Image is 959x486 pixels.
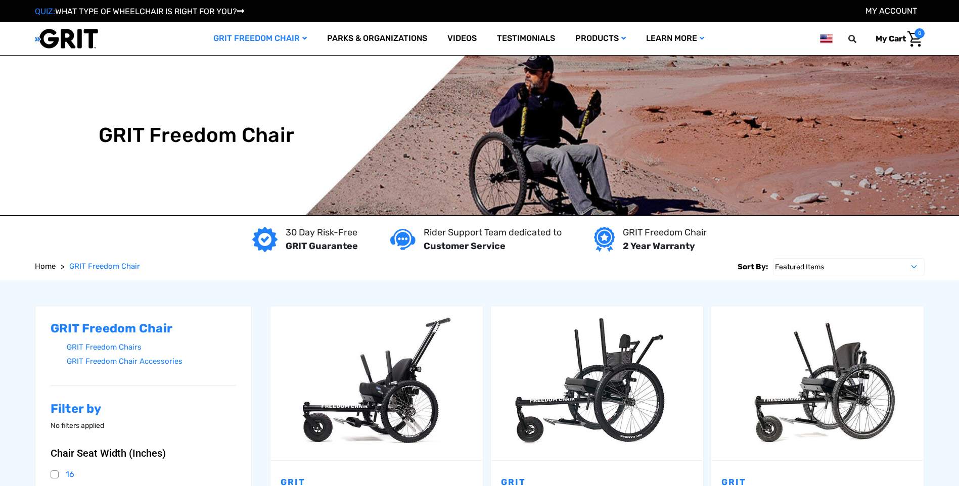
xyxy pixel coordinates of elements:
a: GRIT Freedom Chairs [67,340,237,355]
h2: GRIT Freedom Chair [51,321,237,336]
img: GRIT Guarantee [252,227,278,252]
p: No filters applied [51,420,237,431]
p: 30 Day Risk-Free [286,226,358,239]
span: My Cart [876,34,906,43]
button: Chair Seat Width (Inches) [51,447,237,459]
a: Home [35,261,56,272]
a: 16 [51,467,237,482]
a: Account [865,6,917,16]
a: QUIZ:WHAT TYPE OF WHEELCHAIR IS RIGHT FOR YOU? [35,7,244,16]
img: Year warranty [594,227,615,252]
a: Learn More [636,22,714,55]
span: QUIZ: [35,7,55,16]
a: Products [565,22,636,55]
label: Sort By: [738,258,768,275]
strong: 2 Year Warranty [623,240,695,252]
a: Videos [437,22,487,55]
h2: Filter by [51,402,237,416]
img: GRIT Junior: GRIT Freedom Chair all terrain wheelchair engineered specifically for kids [270,312,483,454]
input: Search [853,28,868,50]
p: Rider Support Team dedicated to [424,226,562,239]
a: Testimonials [487,22,565,55]
a: Parks & Organizations [317,22,437,55]
span: Home [35,262,56,271]
h1: GRIT Freedom Chair [99,123,295,148]
span: 0 [915,28,925,38]
img: GRIT All-Terrain Wheelchair and Mobility Equipment [35,28,98,49]
img: Cart [907,31,922,47]
img: Customer service [390,229,416,250]
img: GRIT Freedom Chair Pro: the Pro model shown including contoured Invacare Matrx seatback, Spinergy... [711,312,924,454]
img: us.png [820,32,832,45]
a: GRIT Freedom Chair: Spartan,$3,995.00 [491,306,703,460]
p: GRIT Freedom Chair [623,226,707,239]
strong: Customer Service [424,240,506,252]
a: Cart with 0 items [868,28,925,50]
a: GRIT Freedom Chair Accessories [67,354,237,369]
a: GRIT Freedom Chair [69,261,140,272]
a: GRIT Freedom Chair [203,22,317,55]
a: GRIT Freedom Chair: Pro,$5,495.00 [711,306,924,460]
span: GRIT Freedom Chair [69,262,140,271]
strong: GRIT Guarantee [286,240,358,252]
span: Chair Seat Width (Inches) [51,447,166,459]
a: GRIT Junior,$4,995.00 [270,306,483,460]
img: GRIT Freedom Chair: Spartan [491,312,703,454]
